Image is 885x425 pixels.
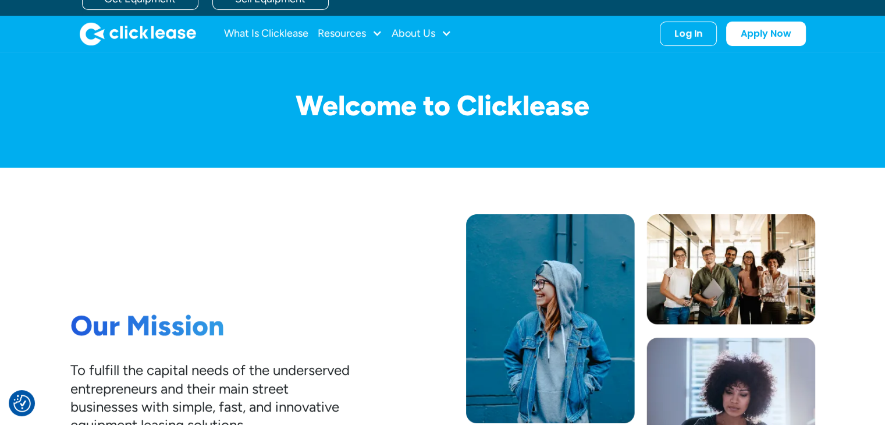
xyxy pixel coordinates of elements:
[674,28,702,40] div: Log In
[80,22,196,45] a: home
[318,22,382,45] div: Resources
[392,22,452,45] div: About Us
[224,22,308,45] a: What Is Clicklease
[70,90,815,121] h1: Welcome to Clicklease
[13,395,31,412] img: Revisit consent button
[13,395,31,412] button: Consent Preferences
[726,22,806,46] a: Apply Now
[80,22,196,45] img: Clicklease logo
[70,309,350,343] h1: Our Mission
